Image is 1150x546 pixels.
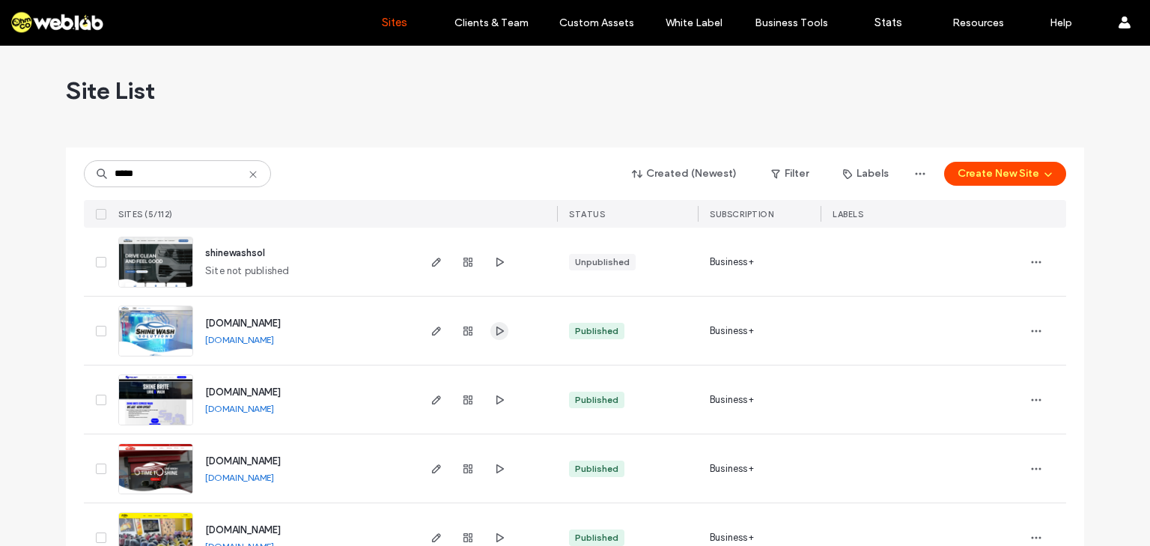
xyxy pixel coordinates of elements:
[710,324,754,339] span: Business+
[205,403,274,414] a: [DOMAIN_NAME]
[575,324,618,338] div: Published
[575,255,630,269] div: Unpublished
[619,162,750,186] button: Created (Newest)
[205,247,265,258] a: shinewashsol
[205,334,274,345] a: [DOMAIN_NAME]
[66,76,155,106] span: Site List
[830,162,902,186] button: Labels
[755,16,828,29] label: Business Tools
[559,16,634,29] label: Custom Assets
[205,386,281,398] a: [DOMAIN_NAME]
[710,255,754,270] span: Business+
[710,209,773,219] span: SUBSCRIPTION
[205,524,281,536] a: [DOMAIN_NAME]
[575,531,618,545] div: Published
[1050,16,1072,29] label: Help
[710,392,754,407] span: Business+
[34,10,64,24] span: Help
[205,455,281,467] a: [DOMAIN_NAME]
[710,530,754,545] span: Business+
[952,16,1004,29] label: Resources
[710,461,754,476] span: Business+
[118,209,173,219] span: SITES (5/112)
[575,393,618,407] div: Published
[205,264,290,279] span: Site not published
[833,209,863,219] span: LABELS
[756,162,824,186] button: Filter
[454,16,529,29] label: Clients & Team
[944,162,1066,186] button: Create New Site
[575,462,618,476] div: Published
[569,209,605,219] span: STATUS
[666,16,722,29] label: White Label
[874,16,902,29] label: Stats
[382,16,407,29] label: Sites
[205,472,274,483] a: [DOMAIN_NAME]
[205,318,281,329] a: [DOMAIN_NAME]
